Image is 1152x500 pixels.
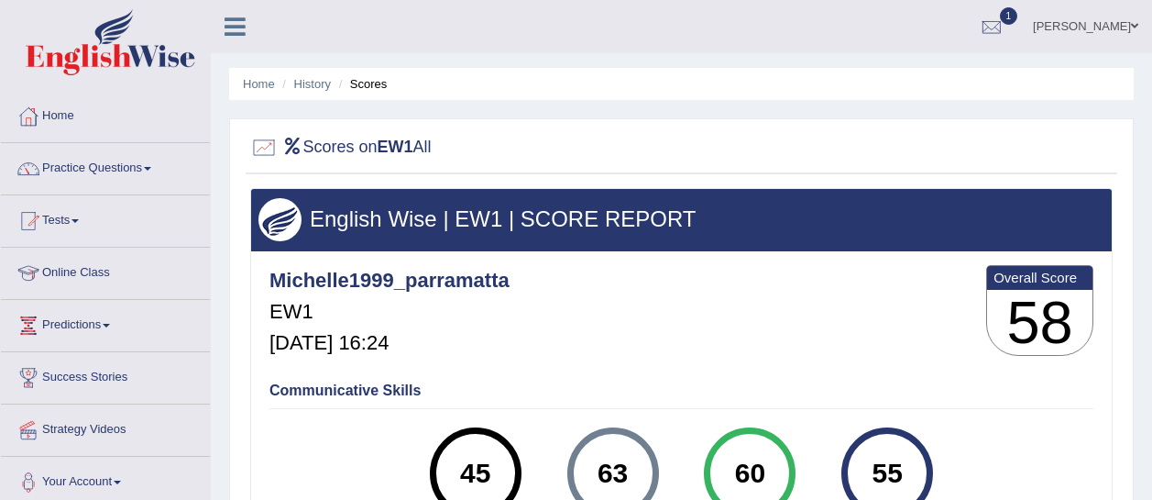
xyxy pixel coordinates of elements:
[269,383,1093,399] h4: Communicative Skills
[1,91,210,137] a: Home
[269,270,510,292] h4: Michelle1999_parramatta
[1,405,210,450] a: Strategy Videos
[987,290,1092,356] h3: 58
[1,143,210,189] a: Practice Questions
[1,248,210,294] a: Online Class
[269,301,510,323] h5: EW1
[993,270,1086,285] b: Overall Score
[335,75,388,93] li: Scores
[258,198,302,241] img: wings.png
[1,352,210,398] a: Success Stories
[1000,7,1018,25] span: 1
[243,77,275,91] a: Home
[1,195,210,241] a: Tests
[269,332,510,354] h5: [DATE] 16:24
[1,300,210,346] a: Predictions
[294,77,331,91] a: History
[250,134,432,161] h2: Scores on All
[258,207,1104,231] h3: English Wise | EW1 | SCORE REPORT
[378,138,413,156] b: EW1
